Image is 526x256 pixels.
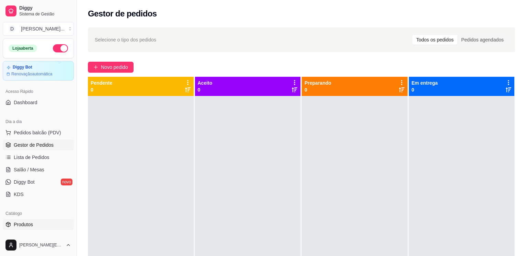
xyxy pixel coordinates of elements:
span: Selecione o tipo dos pedidos [95,36,156,44]
span: plus [93,65,98,70]
article: Diggy Bot [13,65,32,70]
div: Acesso Rápido [3,86,74,97]
span: Dashboard [14,99,37,106]
div: Dia a dia [3,116,74,127]
span: KDS [14,191,24,198]
div: Todos os pedidos [412,35,457,45]
a: Salão / Mesas [3,164,74,175]
div: Catálogo [3,208,74,219]
button: Select a team [3,22,74,36]
button: [PERSON_NAME][EMAIL_ADDRESS][DOMAIN_NAME] [3,237,74,253]
button: Pedidos balcão (PDV) [3,127,74,138]
span: Salão / Mesas [14,166,44,173]
h2: Gestor de pedidos [88,8,157,19]
a: Produtos [3,219,74,230]
p: 0 [412,86,438,93]
p: Pendente [91,80,112,86]
a: Lista de Pedidos [3,152,74,163]
span: Sistema de Gestão [19,11,71,17]
article: Renovação automática [11,71,52,77]
a: Diggy Botnovo [3,176,74,187]
span: Complementos [14,233,46,240]
span: Pedidos balcão (PDV) [14,129,61,136]
button: Alterar Status [53,44,68,52]
span: Novo pedido [101,63,128,71]
div: [PERSON_NAME] ... [21,25,65,32]
p: 0 [198,86,213,93]
span: D [9,25,15,32]
button: Novo pedido [88,62,134,73]
span: Diggy Bot [14,179,35,185]
p: 0 [91,86,112,93]
a: Complementos [3,231,74,242]
span: Lista de Pedidos [14,154,49,161]
p: Em entrega [412,80,438,86]
div: Pedidos agendados [457,35,507,45]
p: Preparando [305,80,331,86]
span: [PERSON_NAME][EMAIL_ADDRESS][DOMAIN_NAME] [19,242,63,248]
div: Loja aberta [9,45,37,52]
span: Diggy [19,5,71,11]
a: DiggySistema de Gestão [3,3,74,19]
span: Produtos [14,221,33,228]
a: Diggy BotRenovaçãoautomática [3,61,74,81]
p: 0 [305,86,331,93]
a: Gestor de Pedidos [3,139,74,150]
a: KDS [3,189,74,200]
p: Aceito [198,80,213,86]
span: Gestor de Pedidos [14,142,54,148]
a: Dashboard [3,97,74,108]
